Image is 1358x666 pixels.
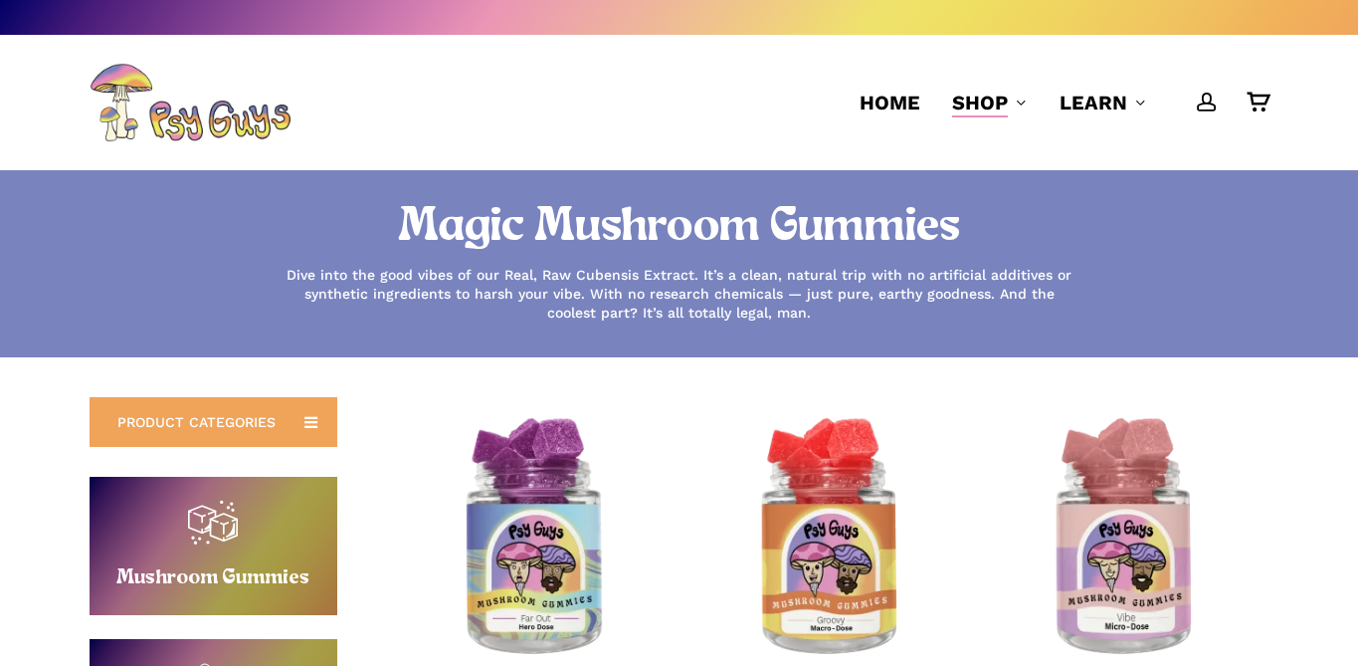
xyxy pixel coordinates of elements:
span: PRODUCT CATEGORIES [117,412,276,432]
img: PsyGuys [90,63,291,142]
span: Home [860,91,920,114]
p: Dive into the good vibes of our Real, Raw Cubensis Extract. It’s a clean, natural trip with no ar... [282,266,1077,323]
nav: Main Menu [844,35,1268,170]
a: Shop [952,89,1028,116]
a: Learn [1060,89,1147,116]
span: Learn [1060,91,1127,114]
a: Home [860,89,920,116]
span: Shop [952,91,1008,114]
a: PRODUCT CATEGORIES [90,397,337,447]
